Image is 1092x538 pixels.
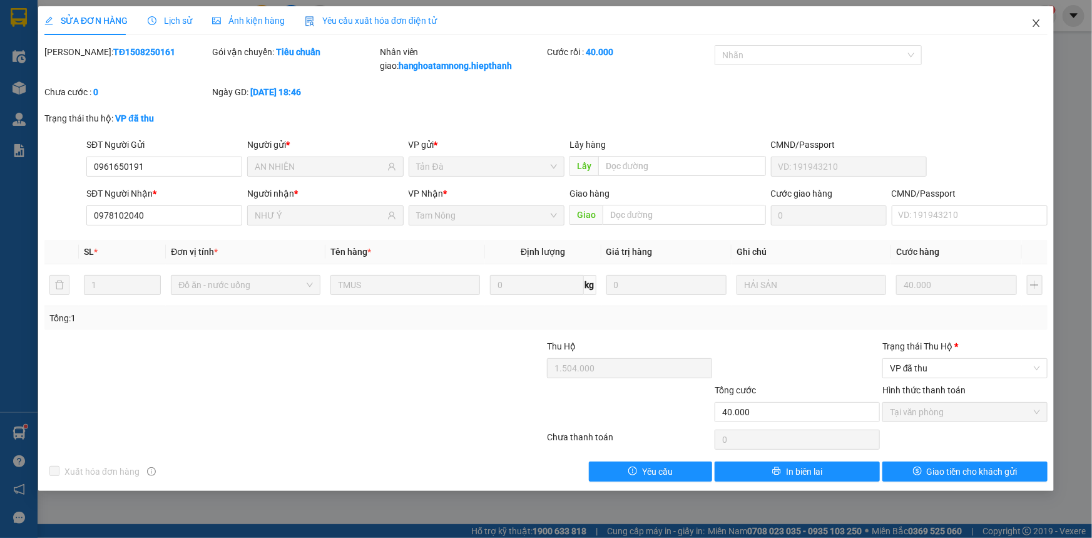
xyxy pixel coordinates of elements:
[569,205,603,225] span: Giao
[589,462,712,482] button: exclamation-circleYêu cầu
[892,187,1048,200] div: CMND/Passport
[416,157,557,176] span: Tản Đà
[380,45,545,73] div: Nhân viên giao:
[148,16,156,25] span: clock-circle
[115,113,154,123] b: VP đã thu
[890,403,1040,422] span: Tại văn phòng
[896,247,939,257] span: Cước hàng
[44,111,252,125] div: Trạng thái thu hộ:
[212,85,377,99] div: Ngày GD:
[212,45,377,59] div: Gói vận chuyển:
[387,162,396,171] span: user
[584,275,596,295] span: kg
[772,467,781,477] span: printer
[44,85,210,99] div: Chưa cước :
[250,87,301,97] b: [DATE] 18:46
[49,311,422,325] div: Tổng: 1
[547,45,712,59] div: Cước rồi :
[913,467,922,477] span: dollar
[399,61,513,71] b: hanghoatamnong.hiepthanh
[547,341,576,351] span: Thu Hộ
[147,467,156,476] span: info-circle
[586,47,613,57] b: 40.000
[305,16,437,26] span: Yêu cầu xuất hóa đơn điện tử
[569,156,598,176] span: Lấy
[715,462,880,482] button: printerIn biên lai
[521,247,565,257] span: Định lượng
[882,385,966,395] label: Hình thức thanh toán
[771,138,927,152] div: CMND/Passport
[59,465,145,479] span: Xuất hóa đơn hàng
[1019,6,1054,41] button: Close
[1027,275,1043,295] button: plus
[606,275,727,295] input: 0
[387,211,396,220] span: user
[330,247,371,257] span: Tên hàng
[86,187,242,200] div: SĐT Người Nhận
[771,205,887,225] input: Cước giao hàng
[148,16,192,26] span: Lịch sử
[628,467,637,477] span: exclamation-circle
[642,465,673,479] span: Yêu cầu
[546,430,714,452] div: Chưa thanh toán
[255,209,384,222] input: Tên người nhận
[882,462,1048,482] button: dollarGiao tiền cho khách gửi
[44,16,53,25] span: edit
[171,247,218,257] span: Đơn vị tính
[44,16,128,26] span: SỬA ĐƠN HÀNG
[409,189,444,199] span: VP Nhận
[896,275,1017,295] input: 0
[113,47,175,57] b: TĐ1508250161
[603,205,766,225] input: Dọc đường
[84,247,94,257] span: SL
[49,275,69,295] button: delete
[786,465,822,479] span: In biên lai
[890,359,1040,378] span: VP đã thu
[409,138,564,152] div: VP gửi
[771,157,927,177] input: VD: 191943210
[212,16,221,25] span: picture
[330,275,480,295] input: VD: Bàn, Ghế
[305,16,315,26] img: icon
[606,247,653,257] span: Giá trị hàng
[771,189,833,199] label: Cước giao hàng
[247,187,403,200] div: Người nhận
[882,339,1048,353] div: Trạng thái Thu Hộ
[598,156,766,176] input: Dọc đường
[247,138,403,152] div: Người gửi
[927,465,1018,479] span: Giao tiền cho khách gửi
[416,206,557,225] span: Tam Nông
[212,16,285,26] span: Ảnh kiện hàng
[44,45,210,59] div: [PERSON_NAME]:
[715,385,756,395] span: Tổng cước
[276,47,320,57] b: Tiêu chuẩn
[93,87,98,97] b: 0
[178,276,313,294] span: Đồ ăn - nước uống
[1031,18,1041,28] span: close
[569,140,606,150] span: Lấy hàng
[255,160,384,173] input: Tên người gửi
[86,138,242,152] div: SĐT Người Gửi
[732,240,891,264] th: Ghi chú
[569,189,610,199] span: Giao hàng
[737,275,886,295] input: Ghi Chú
